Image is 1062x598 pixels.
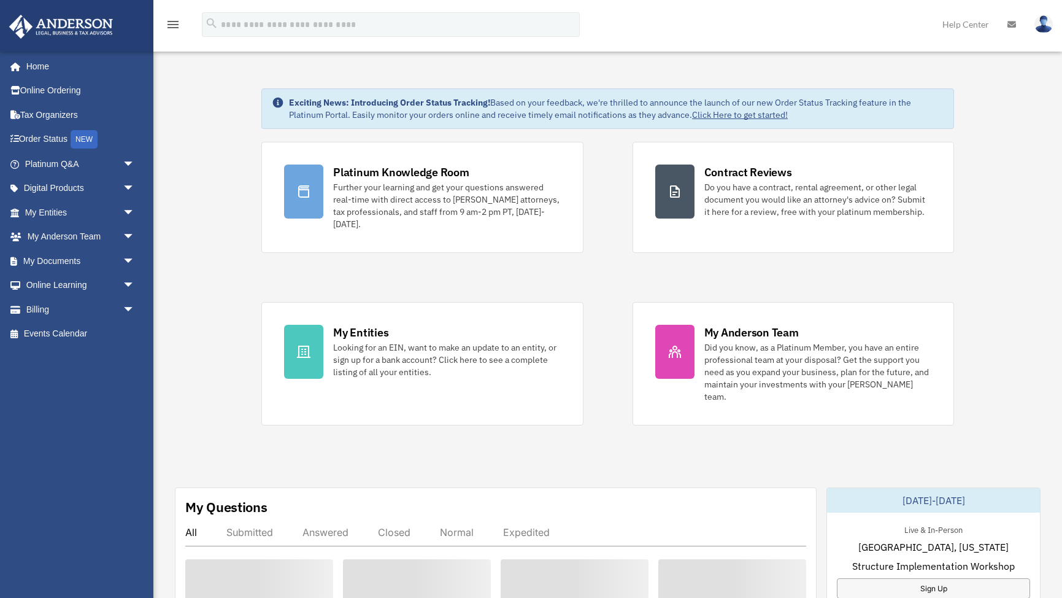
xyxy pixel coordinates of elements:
img: User Pic [1034,15,1053,33]
span: arrow_drop_down [123,176,147,201]
div: My Anderson Team [704,325,799,340]
a: Home [9,54,147,79]
div: Live & In-Person [895,522,972,535]
a: Platinum Knowledge Room Further your learning and get your questions answered real-time with dire... [261,142,583,253]
a: Tax Organizers [9,103,153,127]
div: [DATE]-[DATE] [827,488,1040,513]
img: Anderson Advisors Platinum Portal [6,15,117,39]
span: arrow_drop_down [123,297,147,322]
div: Platinum Knowledge Room [333,165,469,180]
a: My Entitiesarrow_drop_down [9,200,153,225]
a: menu [166,21,180,32]
span: arrow_drop_down [123,225,147,250]
span: arrow_drop_down [123,249,147,274]
div: Submitted [226,526,273,538]
div: Expedited [503,526,550,538]
div: All [185,526,197,538]
div: My Entities [333,325,388,340]
a: My Anderson Team Did you know, as a Platinum Member, you have an entire professional team at your... [633,302,954,425]
div: NEW [71,130,98,149]
a: Billingarrow_drop_down [9,297,153,322]
div: Do you have a contract, rental agreement, or other legal document you would like an attorney's ad... [704,181,931,218]
a: Events Calendar [9,322,153,346]
div: My Questions [185,498,267,516]
div: Answered [302,526,348,538]
i: search [205,17,218,30]
a: Platinum Q&Aarrow_drop_down [9,152,153,176]
div: Further your learning and get your questions answered real-time with direct access to [PERSON_NAM... [333,181,560,230]
div: Based on your feedback, we're thrilled to announce the launch of our new Order Status Tracking fe... [289,96,944,121]
div: Looking for an EIN, want to make an update to an entity, or sign up for a bank account? Click her... [333,341,560,378]
a: Click Here to get started! [692,109,788,120]
a: Order StatusNEW [9,127,153,152]
span: arrow_drop_down [123,152,147,177]
strong: Exciting News: Introducing Order Status Tracking! [289,97,490,108]
i: menu [166,17,180,32]
a: Digital Productsarrow_drop_down [9,176,153,201]
span: arrow_drop_down [123,273,147,298]
a: Contract Reviews Do you have a contract, rental agreement, or other legal document you would like... [633,142,954,253]
div: Closed [378,526,410,538]
div: Contract Reviews [704,165,792,180]
span: arrow_drop_down [123,200,147,225]
span: Structure Implementation Workshop [852,559,1015,573]
a: Online Ordering [9,79,153,103]
a: My Documentsarrow_drop_down [9,249,153,273]
div: Did you know, as a Platinum Member, you have an entire professional team at your disposal? Get th... [704,341,931,403]
div: Normal [440,526,474,538]
a: My Entities Looking for an EIN, want to make an update to an entity, or sign up for a bank accoun... [261,302,583,425]
a: My Anderson Teamarrow_drop_down [9,225,153,249]
a: Online Learningarrow_drop_down [9,273,153,298]
span: [GEOGRAPHIC_DATA], [US_STATE] [858,540,1009,554]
